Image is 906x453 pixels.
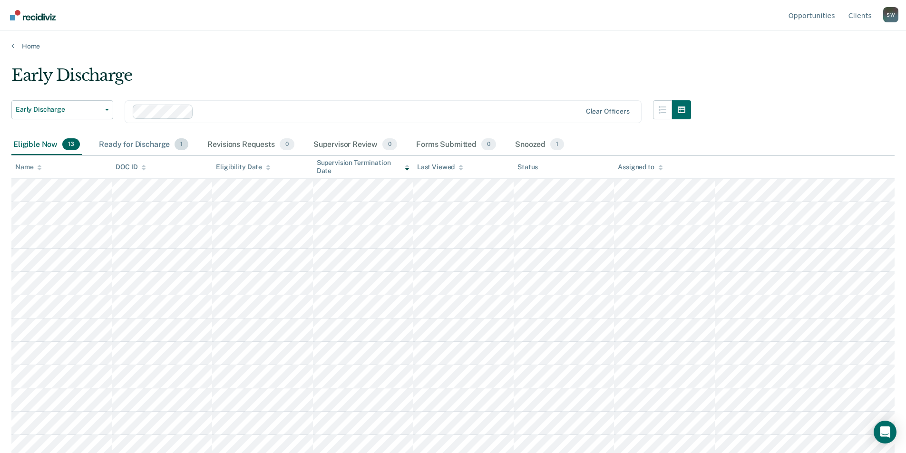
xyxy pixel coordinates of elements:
div: Eligible Now13 [11,135,82,155]
span: 0 [481,138,496,151]
div: Last Viewed [417,163,463,171]
div: Revisions Requests0 [205,135,296,155]
div: Eligibility Date [216,163,271,171]
a: Home [11,42,895,50]
button: Early Discharge [11,100,113,119]
div: Assigned to [618,163,662,171]
button: Profile dropdown button [883,7,898,22]
div: Status [517,163,538,171]
div: DOC ID [116,163,146,171]
span: Early Discharge [16,106,101,114]
div: Snoozed1 [513,135,566,155]
div: S W [883,7,898,22]
span: 1 [550,138,564,151]
div: Supervisor Review0 [312,135,399,155]
span: 0 [280,138,294,151]
div: Supervision Termination Date [317,159,409,175]
div: Forms Submitted0 [414,135,498,155]
div: Name [15,163,42,171]
img: Recidiviz [10,10,56,20]
div: Clear officers [586,107,630,116]
span: 0 [382,138,397,151]
span: 13 [62,138,80,151]
div: Ready for Discharge1 [97,135,190,155]
span: 1 [175,138,188,151]
div: Early Discharge [11,66,691,93]
div: Open Intercom Messenger [874,421,896,443]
